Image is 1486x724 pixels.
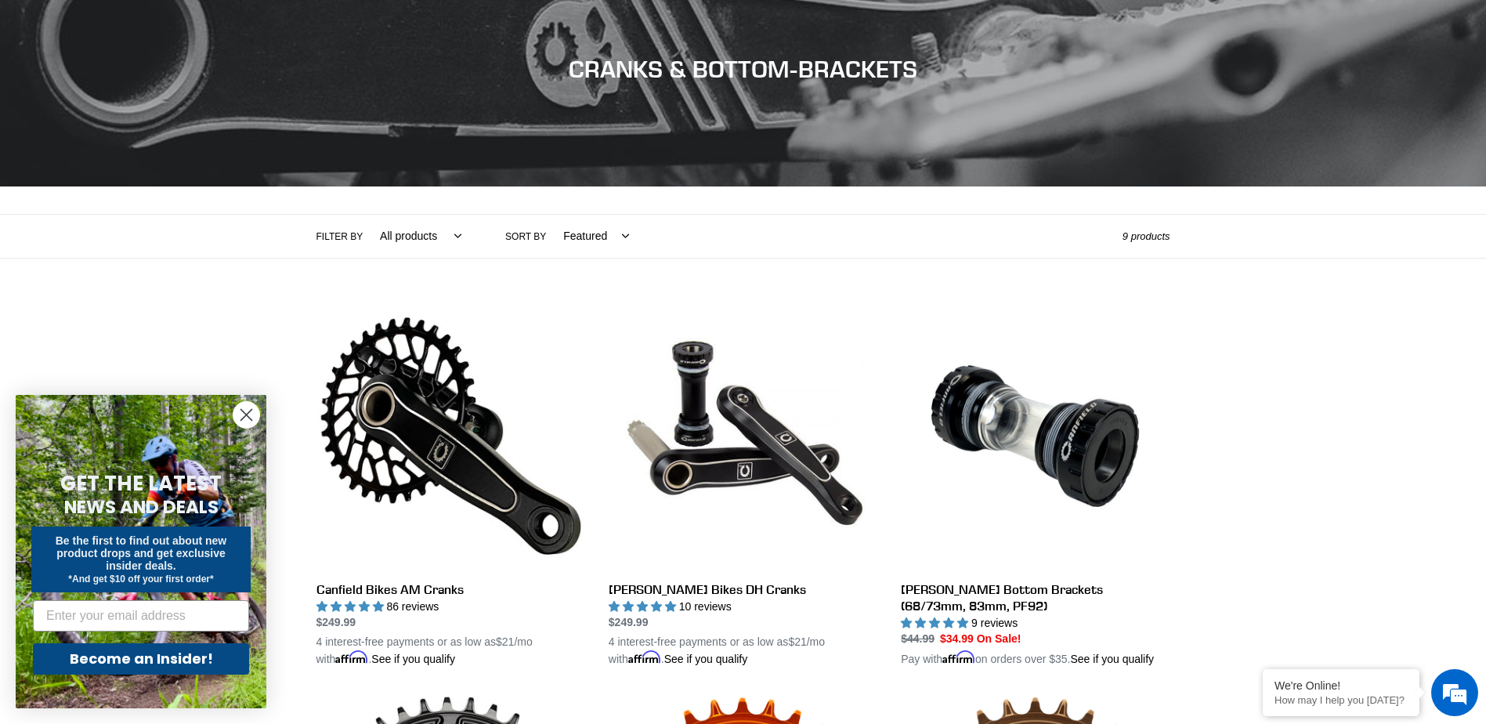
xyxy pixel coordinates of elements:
[233,401,260,429] button: Close dialog
[316,230,363,244] label: Filter by
[68,574,213,585] span: *And get $10 off your first order*
[33,600,249,632] input: Enter your email address
[505,230,546,244] label: Sort by
[33,643,249,675] button: Become an Insider!
[56,534,227,572] span: Be the first to find out about new product drops and get exclusive insider deals.
[1274,694,1408,706] p: How may I help you today?
[1274,679,1408,692] div: We're Online!
[64,494,219,519] span: NEWS AND DEALS
[569,55,917,83] span: CRANKS & BOTTOM-BRACKETS
[1123,230,1170,242] span: 9 products
[60,469,222,498] span: GET THE LATEST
